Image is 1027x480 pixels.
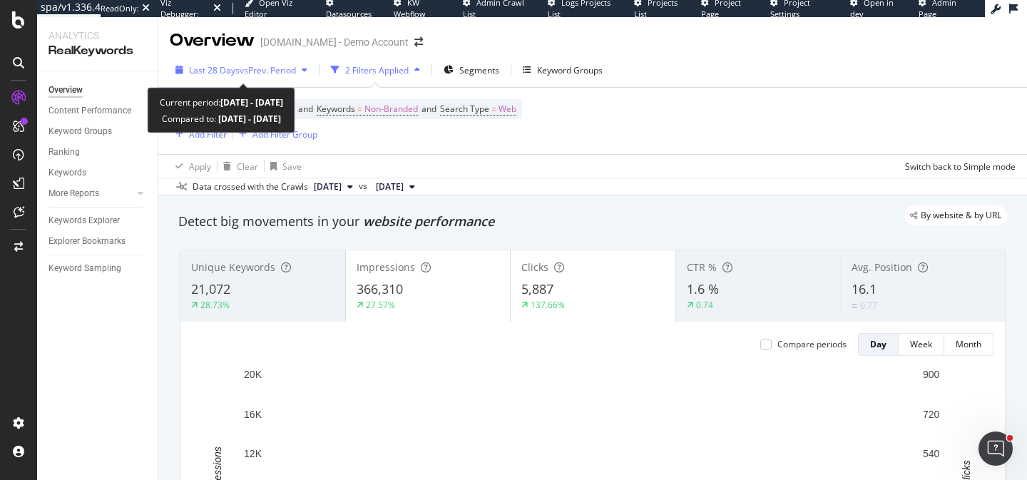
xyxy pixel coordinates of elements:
span: Datasources [326,9,372,19]
span: 5,887 [521,280,553,297]
span: Clicks [521,260,548,274]
div: Overview [170,29,255,53]
button: Apply [170,155,211,178]
a: Explorer Bookmarks [48,234,148,249]
div: Apply [189,160,211,173]
div: ReadOnly: [101,3,139,14]
button: Week [899,333,944,356]
span: 21,072 [191,280,230,297]
span: vs Prev. Period [240,64,296,76]
div: Week [910,338,932,350]
div: Explorer Bookmarks [48,234,126,249]
span: and [421,103,436,115]
b: [DATE] - [DATE] [220,96,283,108]
span: = [491,103,496,115]
a: Keyword Groups [48,124,148,139]
span: Segments [459,64,499,76]
button: Last 28 DaysvsPrev. Period [170,58,313,81]
button: Keyword Groups [517,58,608,81]
div: Keywords Explorer [48,213,120,228]
span: Keywords [317,103,355,115]
button: 2 Filters Applied [325,58,426,81]
span: Last 28 Days [189,64,240,76]
span: Unique Keywords [191,260,275,274]
text: 12K [244,448,262,459]
div: Keywords [48,165,86,180]
span: 2025 Aug. 11th [314,180,342,193]
div: Compare periods [777,338,847,350]
button: Clear [218,155,258,178]
a: More Reports [48,186,133,201]
a: Content Performance [48,103,148,118]
span: 366,310 [357,280,403,297]
div: Overview [48,83,83,98]
span: Web [499,99,516,119]
div: Day [870,338,887,350]
div: 137.66% [531,299,565,311]
button: Switch back to Simple mode [899,155,1016,178]
div: 28.73% [200,299,230,311]
span: Non-Branded [364,99,418,119]
div: Clear [237,160,258,173]
div: RealKeywords [48,43,146,59]
div: Compared to: [162,111,281,127]
div: Ranking [48,145,80,160]
button: Month [944,333,993,356]
div: Keyword Groups [48,124,112,139]
a: Ranking [48,145,148,160]
button: Segments [438,58,505,81]
span: Search Type [440,103,489,115]
div: Analytics [48,29,146,43]
div: 2 Filters Applied [345,64,409,76]
div: legacy label [904,205,1007,225]
img: Equal [852,304,857,308]
div: Add Filter [189,128,227,141]
div: Keyword Sampling [48,261,121,276]
div: arrow-right-arrow-left [414,37,423,47]
text: 900 [923,369,940,380]
button: Add Filter [170,126,227,143]
div: 0.74 [696,299,713,311]
div: Add Filter Group [252,128,317,141]
div: 0.77 [860,300,877,312]
div: Switch back to Simple mode [905,160,1016,173]
text: 540 [923,448,940,459]
a: Overview [48,83,148,98]
div: Save [282,160,302,173]
div: Current period: [160,94,283,111]
button: Add Filter Group [233,126,317,143]
button: Day [858,333,899,356]
text: 20K [244,369,262,380]
text: 16K [244,409,262,420]
span: = [357,103,362,115]
b: [DATE] - [DATE] [216,113,281,125]
span: Impressions [357,260,415,274]
text: 720 [923,409,940,420]
a: Keywords [48,165,148,180]
div: Keyword Groups [537,64,603,76]
div: Month [956,338,981,350]
span: 16.1 [852,280,877,297]
span: By website & by URL [921,211,1001,220]
button: Save [265,155,302,178]
div: 27.57% [366,299,395,311]
iframe: Intercom live chat [979,432,1013,466]
span: 1.6 % [687,280,719,297]
a: Keywords Explorer [48,213,148,228]
button: [DATE] [308,178,359,195]
span: vs [359,180,370,193]
div: [DOMAIN_NAME] - Demo Account [260,35,409,49]
div: Content Performance [48,103,131,118]
div: More Reports [48,186,99,201]
span: CTR % [687,260,717,274]
a: Keyword Sampling [48,261,148,276]
div: Data crossed with the Crawls [193,180,308,193]
span: and [298,103,313,115]
button: [DATE] [370,178,421,195]
span: Avg. Position [852,260,912,274]
span: 2025 Jul. 14th [376,180,404,193]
